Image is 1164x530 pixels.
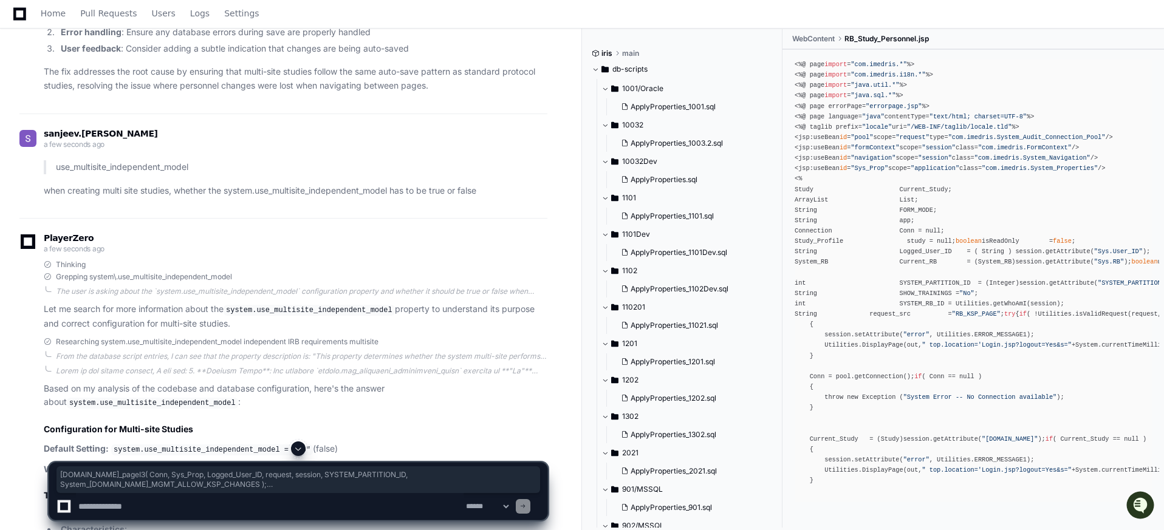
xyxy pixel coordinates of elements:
[1053,237,1072,245] span: false
[844,34,929,44] span: RB_Study_Personnel.jsp
[824,92,847,99] span: import
[907,123,1012,131] span: "/WEB-INF/taglib/locale.tld"
[956,237,982,245] span: boolean
[616,390,766,407] button: ApplyProperties_1202.sql
[56,160,547,174] p: use_multisite_independent_model
[974,154,1090,161] span: "com.imedris.System_Navigation"
[611,300,618,314] svg: Directory
[631,393,716,403] span: ApplyProperties_1202.sql
[56,287,547,296] div: The user is asking about the `system.use_multisite_independent_model` configuration property and ...
[851,81,899,89] span: "java.util.*"
[41,10,66,17] span: Home
[840,165,847,172] span: id
[611,336,618,351] svg: Directory
[19,130,36,147] img: ACg8ocJ9gB-mbSMMzOXxGsQha3zDkpQBh33zfytrKJZBrnO7iuav0A=s96-c
[792,34,835,44] span: WebContent
[1004,310,1015,318] span: try
[929,113,1027,120] span: "text/html; charset=UTF-8"
[56,337,378,347] span: Researching system.use_multisite_independent_model independent IRB requirements multisite
[121,127,147,137] span: Pylon
[631,102,716,112] span: ApplyProperties_1001.sql
[67,398,238,409] code: system.use_multisite_independent_model
[903,331,929,338] span: "error"
[616,135,766,152] button: ApplyProperties_1003.2.sql
[41,103,176,112] div: We're offline, but we'll be back soon!
[61,43,121,53] strong: User feedback
[601,297,773,317] button: 110201
[56,260,86,270] span: Thinking
[44,382,547,410] p: Based on my analysis of the codebase and database configuration, here's the answer about :
[862,113,885,120] span: "java"
[44,140,104,149] span: a few seconds ago
[611,81,618,96] svg: Directory
[611,118,618,132] svg: Directory
[851,154,895,161] span: "navigation"
[622,375,638,385] span: 1202
[12,12,36,36] img: PlayerZero
[631,138,723,148] span: ApplyProperties_1003.2.sql
[611,409,618,424] svg: Directory
[61,27,122,37] strong: Error handling
[851,144,899,151] span: "formContext"
[616,171,766,188] button: ApplyProperties.sql
[622,229,650,239] span: 1101Dev
[616,208,766,225] button: ApplyProperties_1101.sql
[601,62,609,76] svg: Directory
[190,10,210,17] span: Logs
[616,98,766,115] button: ApplyProperties_1001.sql
[224,305,395,316] code: system.use_multisite_independent_model
[1019,310,1027,318] span: if
[914,373,922,380] span: if
[616,426,766,443] button: ApplyProperties_1302.sql
[922,341,1071,348] span: " top.location='Login.jsp?logout=Yes&s="
[44,184,547,198] p: when creating multi site studies, whether the system.use_multisite_independent_model has to be tr...
[824,61,847,68] span: import
[601,188,773,208] button: 1101
[56,352,547,361] div: From the database script entries, I can see that the property description is: "This property dete...
[903,393,1057,401] span: "System Error -- No Connection available"
[622,302,645,312] span: 110201
[611,373,618,387] svg: Directory
[44,302,547,330] p: Let me search for more information about the property to understand its purpose and correct confi...
[616,244,766,261] button: ApplyProperties_1101Dev.sql
[840,144,847,151] span: id
[12,49,221,68] div: Welcome
[851,165,888,172] span: "Sys_Prop"
[840,154,847,161] span: id
[631,357,715,367] span: ApplyProperties_1201.sql
[622,339,637,348] span: 1201
[631,211,714,221] span: ApplyProperties_1101.sql
[622,266,637,276] span: 1102
[86,127,147,137] a: Powered byPylon
[44,234,94,242] span: PlayerZero
[622,120,643,130] span: 10032
[601,334,773,353] button: 1201
[611,191,618,205] svg: Directory
[866,103,922,110] span: "errorpage.jsp"
[44,65,547,93] p: The fix addresses the root cause by ensuring that multi-site studies follow the same auto-save pa...
[851,61,906,68] span: "com.imedris.*"
[44,423,547,435] h2: Configuration for Multi-site Studies
[611,263,618,278] svg: Directory
[959,290,974,297] span: "No"
[1131,258,1157,265] span: boolean
[57,42,547,56] li: : Consider adding a subtle indication that changes are being auto-saved
[80,10,137,17] span: Pull Requests
[622,157,657,166] span: 10032Dev
[978,144,1072,151] span: "com.imedris.FormContext"
[616,353,766,370] button: ApplyProperties_1201.sql
[601,49,612,58] span: iris
[895,134,929,141] span: "request"
[631,248,727,257] span: ApplyProperties_1101Dev.sql
[622,412,638,421] span: 1302
[60,470,536,489] span: [DOMAIN_NAME]_pageI3( Conn, Sys_Prop, Logged_User_ID, request, session, SYSTEM_PARTITION_ID, Syst...
[1094,258,1124,265] span: "Sys.RB"
[207,94,221,109] button: Start new chat
[1125,490,1158,523] iframe: Open customer support
[44,244,104,253] span: a few seconds ago
[1094,248,1143,255] span: "Sys.User_ID"
[56,272,232,282] span: Grepping system\.use_multisite_independent_model
[601,370,773,390] button: 1202
[982,165,1098,172] span: "com.imedris.System_Properties"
